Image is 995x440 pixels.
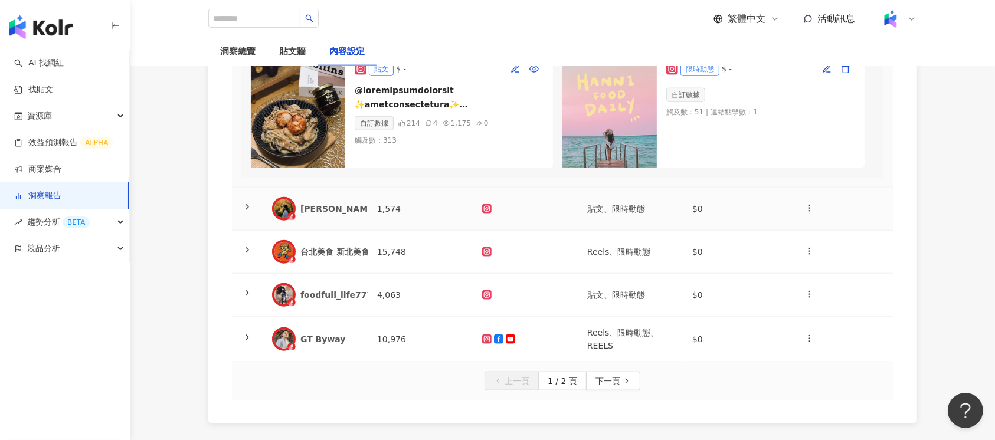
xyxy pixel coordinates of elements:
[683,188,788,231] td: $0
[63,216,90,228] div: BETA
[562,50,657,168] img: post-image
[595,372,620,391] span: 下一頁
[27,103,52,129] span: 資源庫
[433,118,438,129] div: 4
[368,188,473,231] td: 1,574
[9,15,73,39] img: logo
[355,116,394,130] div: 自訂數據
[355,135,397,146] div: 觸及數 ： 313
[680,62,719,76] div: 限時動態
[220,45,256,59] div: 洞察總覽
[300,289,378,301] div: foodfull_life7777
[407,118,420,129] div: 214
[722,63,732,75] div: $ -
[27,209,90,235] span: 趨勢分析
[578,274,683,317] td: 貼文、限時動態
[300,246,445,258] div: 台北美食 新北美食 台灣美食(Fooder)
[538,372,587,390] button: 1 / 2 頁
[817,13,855,24] span: 活動訊息
[279,45,306,59] div: 貼文牆
[728,12,765,25] span: 繁體中文
[578,188,683,231] td: 貼文、限時動態
[329,45,365,59] div: 內容設定
[586,372,640,390] button: 下一頁
[14,137,113,149] a: 效益預測報告ALPHA
[879,8,902,30] img: Kolr%20app%20icon%20%281%29.png
[666,107,758,117] div: 觸及數 ： 51 連結點擊數 ： 1
[578,317,683,362] td: Reels、限時動態、REELS
[368,231,473,274] td: 15,748
[300,203,443,215] div: [PERSON_NAME]｜展覽｜生活紀錄
[706,107,708,117] span: |
[683,231,788,274] td: $0
[396,63,406,75] div: $ -
[683,274,788,317] td: $0
[300,333,358,345] div: GT Byway
[251,50,345,168] img: post-image
[272,283,296,307] img: KOL Avatar
[683,317,788,362] td: $0
[305,14,313,22] span: search
[27,235,60,262] span: 競品分析
[272,197,296,221] img: KOL Avatar
[368,274,473,317] td: 4,063
[14,163,61,175] a: 商案媒合
[368,317,473,362] td: 10,976
[451,118,471,129] div: 1,175
[578,231,683,274] td: Reels、限時動態
[484,118,489,129] div: 0
[14,84,53,96] a: 找貼文
[14,57,64,69] a: searchAI 找網紅
[369,62,394,76] div: 貼文
[948,393,983,428] iframe: Help Scout Beacon - Open
[485,372,539,390] button: 上一頁
[14,218,22,226] span: rise
[14,190,61,202] a: 洞察報告
[666,88,705,102] div: 自訂數據
[272,240,296,264] img: KOL Avatar
[355,83,544,111] div: @loremipsumdolorsit ✨ametconsectetura✨ elitseddo21%（eius） tempor 271%incidi「utlaboreet」doloremagn...
[272,327,296,351] img: KOL Avatar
